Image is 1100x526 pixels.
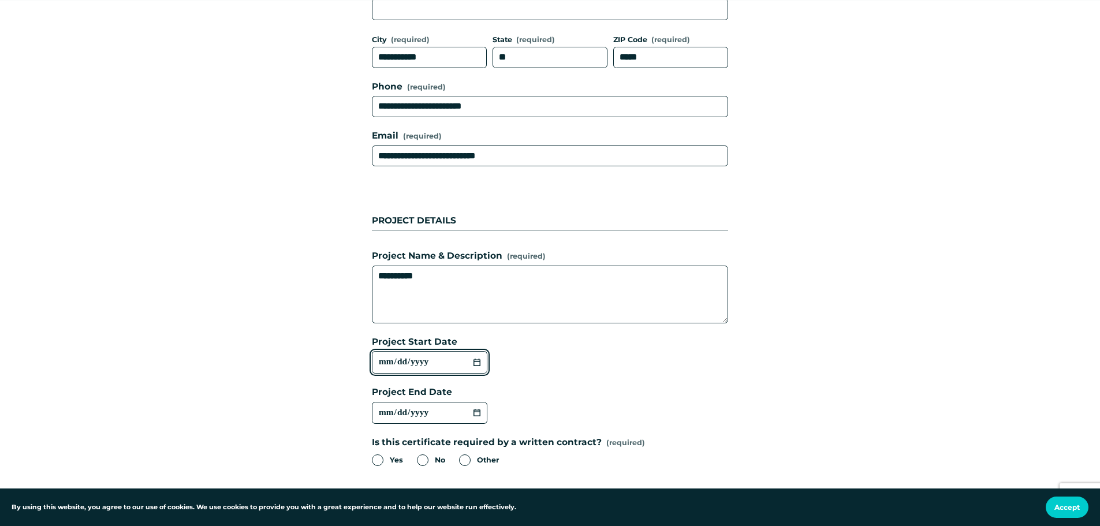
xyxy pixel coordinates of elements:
span: (required) [516,36,555,44]
span: (required) [507,251,546,262]
span: (required) [403,130,442,142]
span: Accept [1054,503,1080,512]
p: By using this website, you agree to our use of cookies. We use cookies to provide you with a grea... [12,502,516,513]
div: PROJECT DETAILS [372,185,728,230]
span: (required) [407,84,446,91]
span: Is this certificate required by a written contract? [372,435,602,450]
span: (required) [606,437,645,449]
input: State [493,47,607,68]
div: State [493,34,607,47]
span: (required) [651,36,690,44]
span: Email [372,129,398,143]
input: City [372,47,487,68]
div: ZIP Code [613,34,728,47]
span: Phone [372,80,402,94]
button: Accept [1046,497,1088,518]
span: Project End Date [372,385,452,400]
span: Project Name & Description [372,249,502,263]
span: Project Start Date [372,335,457,349]
input: ZIP Code [613,47,728,68]
div: City [372,34,487,47]
span: (required) [391,36,430,44]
